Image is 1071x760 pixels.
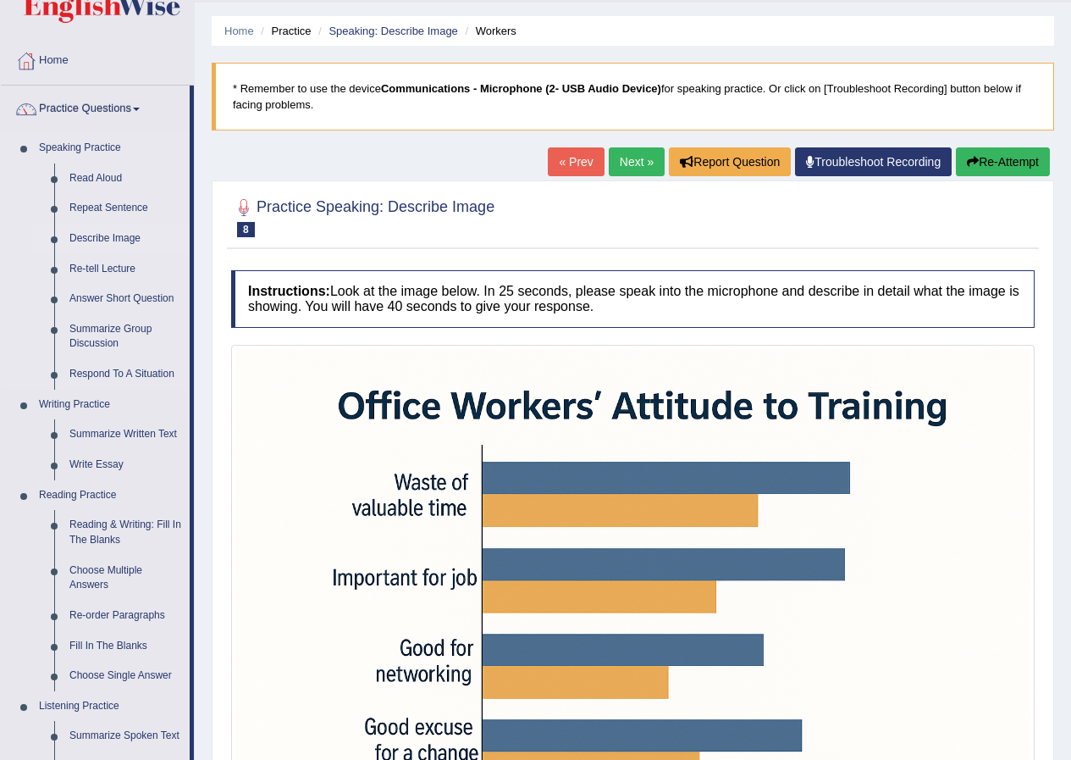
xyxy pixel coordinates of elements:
a: Speaking: Describe Image [328,25,457,37]
a: Summarize Group Discussion [62,314,190,359]
a: Re-order Paragraphs [62,601,190,631]
a: Home [224,25,254,37]
li: Practice [257,23,311,39]
a: Speaking Practice [31,133,190,164]
a: Repeat Sentence [62,193,190,224]
a: Next » [609,147,665,176]
a: Writing Practice [31,390,190,420]
a: Listening Practice [31,691,190,722]
h4: Look at the image below. In 25 seconds, please speak into the microphone and describe in detail w... [231,270,1035,327]
a: Summarize Written Text [62,419,190,450]
a: Read Aloud [62,164,190,194]
a: Fill In The Blanks [62,631,190,662]
b: Instructions: [248,284,330,298]
span: 8 [237,222,255,237]
h2: Practice Speaking: Describe Image [231,195,494,237]
a: Answer Short Question [62,284,190,314]
a: Reading Practice [31,480,190,511]
a: « Prev [548,147,604,176]
a: Write Essay [62,450,190,480]
a: Troubleshoot Recording [795,147,952,176]
a: Respond To A Situation [62,359,190,390]
b: Communications - Microphone (2- USB Audio Device) [381,82,661,95]
a: Choose Single Answer [62,661,190,691]
a: Reading & Writing: Fill In The Blanks [62,510,190,555]
a: Practice Questions [1,86,190,128]
a: Describe Image [62,224,190,254]
button: Re-Attempt [956,147,1050,176]
blockquote: * Remember to use the device for speaking practice. Or click on [Troubleshoot Recording] button b... [212,63,1054,130]
a: Home [1,37,194,80]
a: Summarize Spoken Text [62,721,190,752]
li: Workers [461,23,516,39]
a: Choose Multiple Answers [62,556,190,601]
a: Re-tell Lecture [62,254,190,285]
button: Report Question [669,147,791,176]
